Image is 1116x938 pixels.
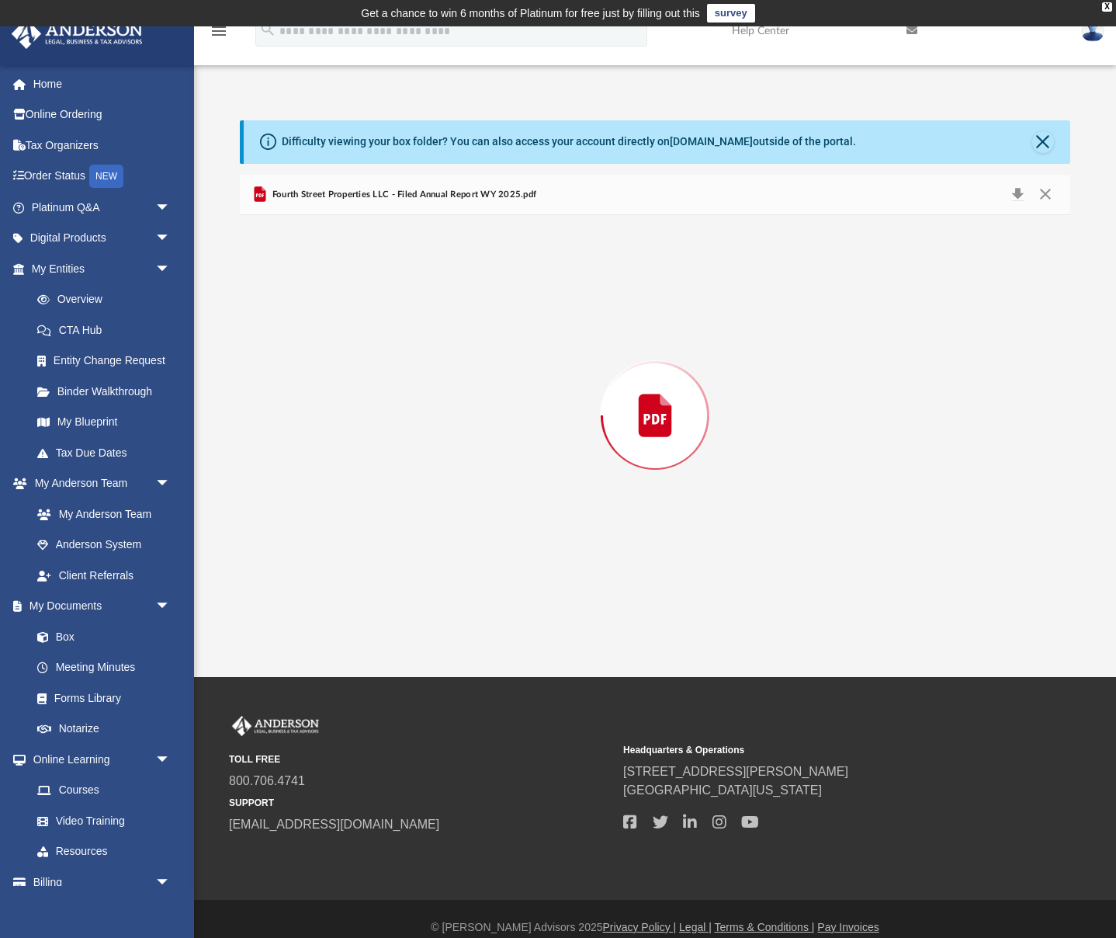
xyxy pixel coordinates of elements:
[155,253,186,285] span: arrow_drop_down
[155,468,186,500] span: arrow_drop_down
[155,223,186,255] span: arrow_drop_down
[22,560,186,591] a: Client Referrals
[22,836,186,867] a: Resources
[229,796,612,810] small: SUPPORT
[707,4,755,23] a: survey
[229,818,439,831] a: [EMAIL_ADDRESS][DOMAIN_NAME]
[22,775,186,806] a: Courses
[11,130,194,161] a: Tax Organizers
[240,175,1069,617] div: Preview
[11,161,194,193] a: Order StatusNEW
[11,192,194,223] a: Platinum Q&Aarrow_drop_down
[259,21,276,38] i: search
[22,683,178,714] a: Forms Library
[155,591,186,623] span: arrow_drop_down
[229,774,305,787] a: 800.706.4741
[210,22,228,40] i: menu
[817,921,879,933] a: Pay Invoices
[361,4,700,23] div: Get a chance to win 6 months of Platinum for free just by filling out this
[22,284,194,315] a: Overview
[22,805,178,836] a: Video Training
[1032,131,1054,153] button: Close
[229,752,612,766] small: TOLL FREE
[11,867,194,898] a: Billingarrow_drop_down
[229,716,322,736] img: Anderson Advisors Platinum Portal
[679,921,712,933] a: Legal |
[1031,184,1059,206] button: Close
[11,99,194,130] a: Online Ordering
[11,68,194,99] a: Home
[11,591,186,622] a: My Documentsarrow_drop_down
[22,407,186,438] a: My Blueprint
[269,188,537,202] span: Fourth Street Properties LLC - Filed Annual Report WY 2025.pdf
[11,468,186,499] a: My Anderson Teamarrow_drop_down
[22,376,194,407] a: Binder Walkthrough
[7,19,147,49] img: Anderson Advisors Platinum Portal
[603,921,677,933] a: Privacy Policy |
[155,867,186,898] span: arrow_drop_down
[623,743,1007,757] small: Headquarters & Operations
[11,253,194,284] a: My Entitiesarrow_drop_down
[89,165,123,188] div: NEW
[1081,19,1104,42] img: User Pic
[715,921,815,933] a: Terms & Conditions |
[11,223,194,254] a: Digital Productsarrow_drop_down
[155,192,186,224] span: arrow_drop_down
[22,652,186,683] a: Meeting Minutes
[194,919,1116,936] div: © [PERSON_NAME] Advisors 2025
[22,499,178,530] a: My Anderson Team
[22,621,178,652] a: Box
[1102,2,1112,12] div: close
[22,530,186,561] a: Anderson System
[623,765,848,778] a: [STREET_ADDRESS][PERSON_NAME]
[210,30,228,40] a: menu
[22,314,194,346] a: CTA Hub
[670,135,753,148] a: [DOMAIN_NAME]
[11,744,186,775] a: Online Learningarrow_drop_down
[155,744,186,776] span: arrow_drop_down
[22,714,186,745] a: Notarize
[282,134,856,150] div: Difficulty viewing your box folder? You can also access your account directly on outside of the p...
[22,437,194,468] a: Tax Due Dates
[1004,184,1032,206] button: Download
[623,783,822,797] a: [GEOGRAPHIC_DATA][US_STATE]
[22,346,194,377] a: Entity Change Request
